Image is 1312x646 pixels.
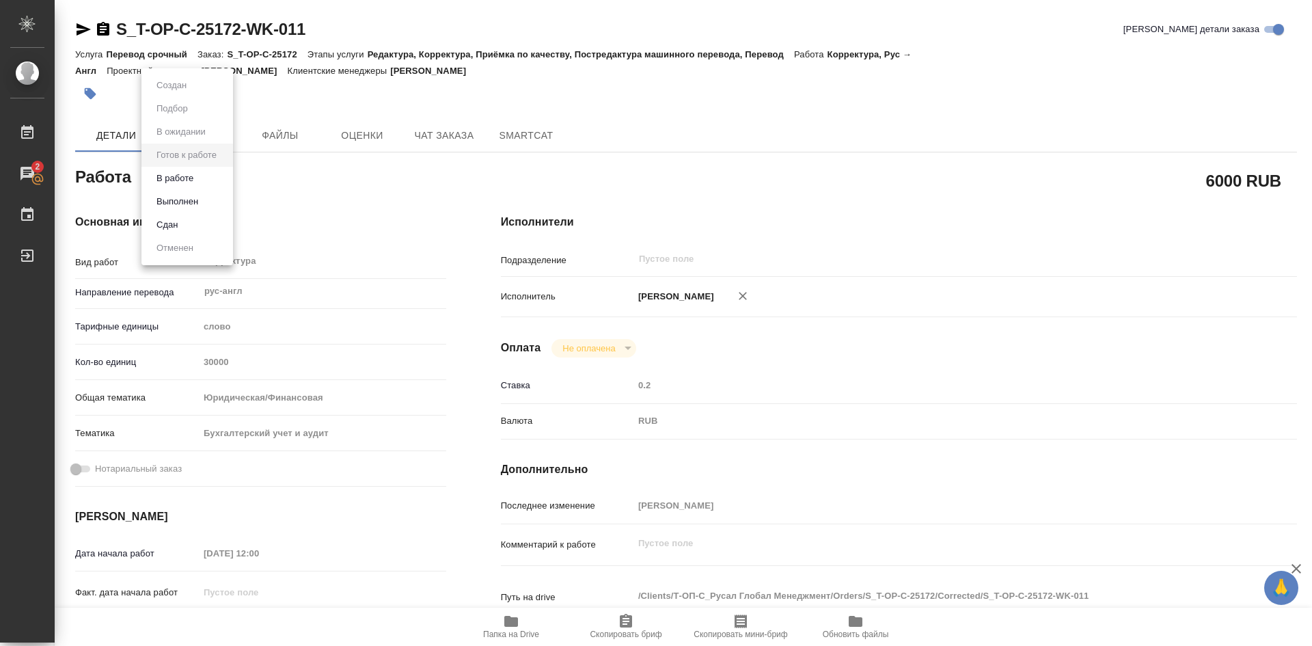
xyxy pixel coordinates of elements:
button: Создан [152,78,191,93]
button: Подбор [152,101,192,116]
button: Отменен [152,241,197,256]
button: Выполнен [152,194,202,209]
button: Сдан [152,217,182,232]
button: В работе [152,171,197,186]
button: Готов к работе [152,148,221,163]
button: В ожидании [152,124,210,139]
